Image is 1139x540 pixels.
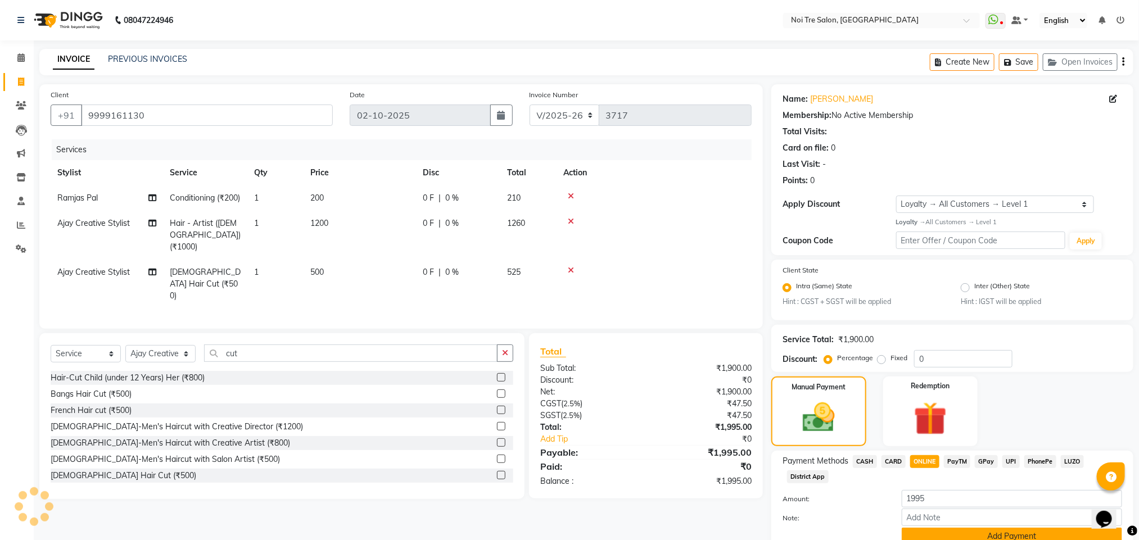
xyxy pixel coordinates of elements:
[646,398,760,410] div: ₹47.50
[783,110,831,121] div: Membership:
[108,54,187,64] a: PREVIOUS INVOICES
[910,455,939,468] span: ONLINE
[783,265,819,275] label: Client State
[783,142,829,154] div: Card on file:
[51,405,132,416] div: French Hair cut (₹500)
[532,398,646,410] div: ( )
[52,139,760,160] div: Services
[204,344,498,362] input: Search or Scan
[51,160,163,185] th: Stylist
[540,398,561,409] span: CGST
[532,362,646,374] div: Sub Total:
[540,410,561,420] span: SGST
[646,446,760,459] div: ₹1,995.00
[1070,233,1102,249] button: Apply
[507,267,521,277] span: 525
[416,160,500,185] th: Disc
[783,158,820,170] div: Last Visit:
[532,421,646,433] div: Total:
[170,218,241,252] span: Hair - Artist ([DEMOGRAPHIC_DATA]) (₹1000)
[783,198,896,210] div: Apply Discount
[646,362,760,374] div: ₹1,900.00
[783,297,944,307] small: Hint : CGST + SGST will be applied
[783,235,896,247] div: Coupon Code
[423,217,434,229] span: 0 F
[57,267,130,277] span: Ajay Creative Stylist
[350,90,365,100] label: Date
[29,4,106,36] img: logo
[439,266,441,278] span: |
[903,398,957,439] img: _gift.svg
[896,218,926,226] strong: Loyalty →
[423,266,434,278] span: 0 F
[557,160,752,185] th: Action
[310,218,328,228] span: 1200
[445,266,459,278] span: 0 %
[831,142,835,154] div: 0
[792,382,846,392] label: Manual Payment
[507,193,521,203] span: 210
[822,158,826,170] div: -
[930,53,995,71] button: Create New
[247,160,304,185] th: Qty
[532,433,665,445] a: Add Tip
[783,175,808,187] div: Points:
[961,297,1122,307] small: Hint : IGST will be applied
[57,218,130,228] span: Ajay Creative Stylist
[911,381,950,391] label: Redemption
[882,455,906,468] span: CARD
[646,460,760,473] div: ₹0
[310,267,324,277] span: 500
[51,90,69,100] label: Client
[530,90,578,100] label: Invoice Number
[944,455,971,468] span: PayTM
[310,193,324,203] span: 200
[999,53,1038,71] button: Save
[646,410,760,421] div: ₹47.50
[787,470,829,483] span: District App
[891,353,907,363] label: Fixed
[540,346,566,357] span: Total
[124,4,173,36] b: 08047224946
[254,193,259,203] span: 1
[563,411,580,420] span: 2.5%
[902,490,1122,507] input: Amount
[51,388,132,400] div: Bangs Hair Cut (₹500)
[1002,455,1020,468] span: UPI
[793,399,845,436] img: _cash.svg
[532,460,646,473] div: Paid:
[423,192,434,204] span: 0 F
[51,437,290,449] div: [DEMOGRAPHIC_DATA]-Men's Haircut with Creative Artist (₹800)
[53,49,94,70] a: INVOICE
[853,455,877,468] span: CASH
[170,267,241,301] span: [DEMOGRAPHIC_DATA] Hair Cut (₹500)
[170,193,240,203] span: Conditioning (₹200)
[902,509,1122,526] input: Add Note
[163,160,247,185] th: Service
[783,455,848,467] span: Payment Methods
[445,192,459,204] span: 0 %
[646,374,760,386] div: ₹0
[439,192,441,204] span: |
[51,470,196,482] div: [DEMOGRAPHIC_DATA] Hair Cut (₹500)
[837,353,873,363] label: Percentage
[896,232,1066,249] input: Enter Offer / Coupon Code
[439,217,441,229] span: |
[532,475,646,487] div: Balance :
[532,386,646,398] div: Net:
[1043,53,1118,71] button: Open Invoices
[646,421,760,433] div: ₹1,995.00
[646,475,760,487] div: ₹1,995.00
[1024,455,1056,468] span: PhonePe
[774,513,893,523] label: Note:
[507,218,525,228] span: 1260
[51,453,280,465] div: [DEMOGRAPHIC_DATA]-Men's Haircut with Salon Artist (₹500)
[975,455,998,468] span: GPay
[796,281,852,294] label: Intra (Same) State
[532,446,646,459] div: Payable:
[810,93,873,105] a: [PERSON_NAME]
[304,160,416,185] th: Price
[51,421,303,433] div: [DEMOGRAPHIC_DATA]-Men's Haircut with Creative Director (₹1200)
[783,110,1122,121] div: No Active Membership
[81,105,333,126] input: Search by Name/Mobile/Email/Code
